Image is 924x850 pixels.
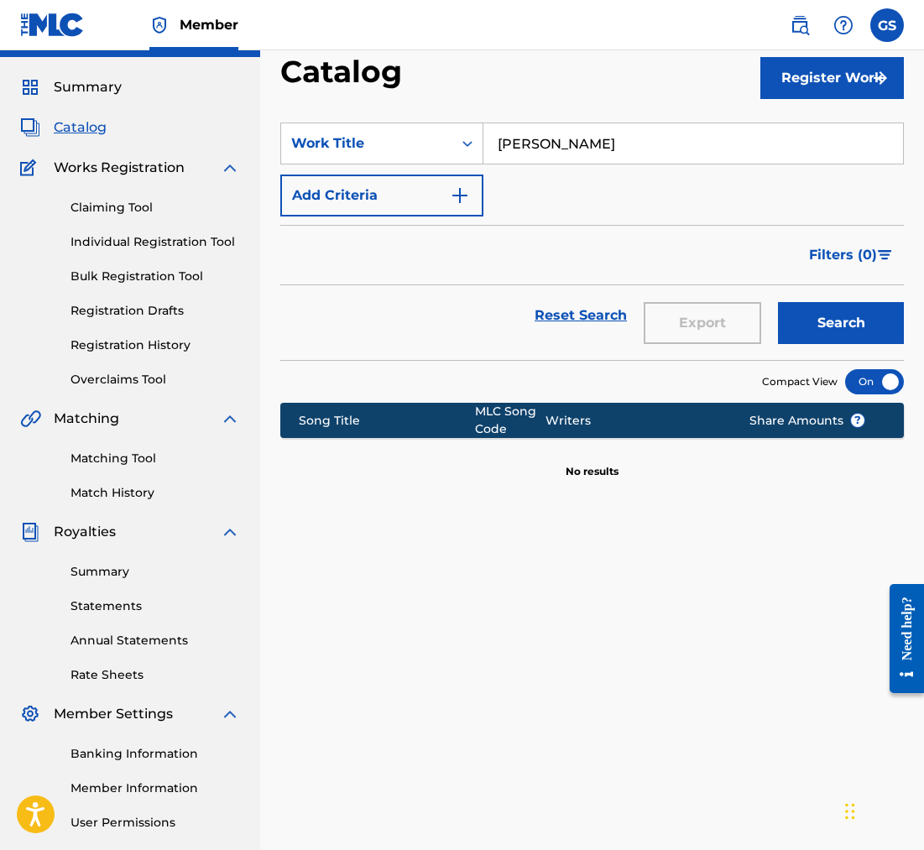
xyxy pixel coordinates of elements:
img: Works Registration [20,158,42,178]
img: Top Rightsholder [149,15,170,35]
span: Matching [54,409,119,429]
a: Rate Sheets [70,666,240,684]
a: Registration Drafts [70,302,240,320]
a: Registration History [70,336,240,354]
a: Summary [70,563,240,581]
img: filter [878,250,892,260]
button: Filters (0) [799,234,904,276]
div: Writers [546,412,723,430]
img: 9d2ae6d4665cec9f34b9.svg [450,185,470,206]
a: Member Information [70,780,240,797]
div: Work Title [291,133,442,154]
span: Works Registration [54,158,185,178]
img: expand [220,522,240,542]
iframe: Resource Center [877,571,924,707]
iframe: Chat Widget [840,769,924,850]
button: Search [778,302,904,344]
button: Register Work [760,57,904,99]
h2: Catalog [280,53,410,91]
img: expand [220,409,240,429]
a: Statements [70,597,240,615]
img: MLC Logo [20,13,85,37]
a: Reset Search [526,297,635,334]
a: Claiming Tool [70,199,240,216]
a: User Permissions [70,814,240,832]
span: Compact View [762,374,838,389]
a: Overclaims Tool [70,371,240,388]
img: Matching [20,409,41,429]
span: Summary [54,77,122,97]
img: Member Settings [20,704,40,724]
span: Catalog [54,117,107,138]
a: Matching Tool [70,450,240,467]
div: User Menu [870,8,904,42]
img: expand [220,704,240,724]
span: Filters ( 0 ) [809,245,877,265]
img: Catalog [20,117,40,138]
img: f7272a7cc735f4ea7f67.svg [870,68,890,88]
a: Individual Registration Tool [70,233,240,251]
img: search [790,15,810,35]
img: Royalties [20,522,40,542]
img: Summary [20,77,40,97]
form: Search Form [280,123,904,360]
span: Member Settings [54,704,173,724]
a: Bulk Registration Tool [70,268,240,285]
span: ? [851,414,864,427]
a: Banking Information [70,745,240,763]
img: help [833,15,854,35]
a: Annual Statements [70,632,240,649]
a: Match History [70,484,240,502]
img: expand [220,158,240,178]
a: CatalogCatalog [20,117,107,138]
div: Drag [845,786,855,837]
span: Royalties [54,522,116,542]
span: Member [180,15,238,34]
div: MLC Song Code [475,403,546,438]
button: Add Criteria [280,175,483,216]
div: Help [827,8,860,42]
a: Public Search [783,8,817,42]
p: No results [566,444,619,479]
a: SummarySummary [20,77,122,97]
span: Share Amounts [749,412,865,430]
div: Song Title [299,412,474,430]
